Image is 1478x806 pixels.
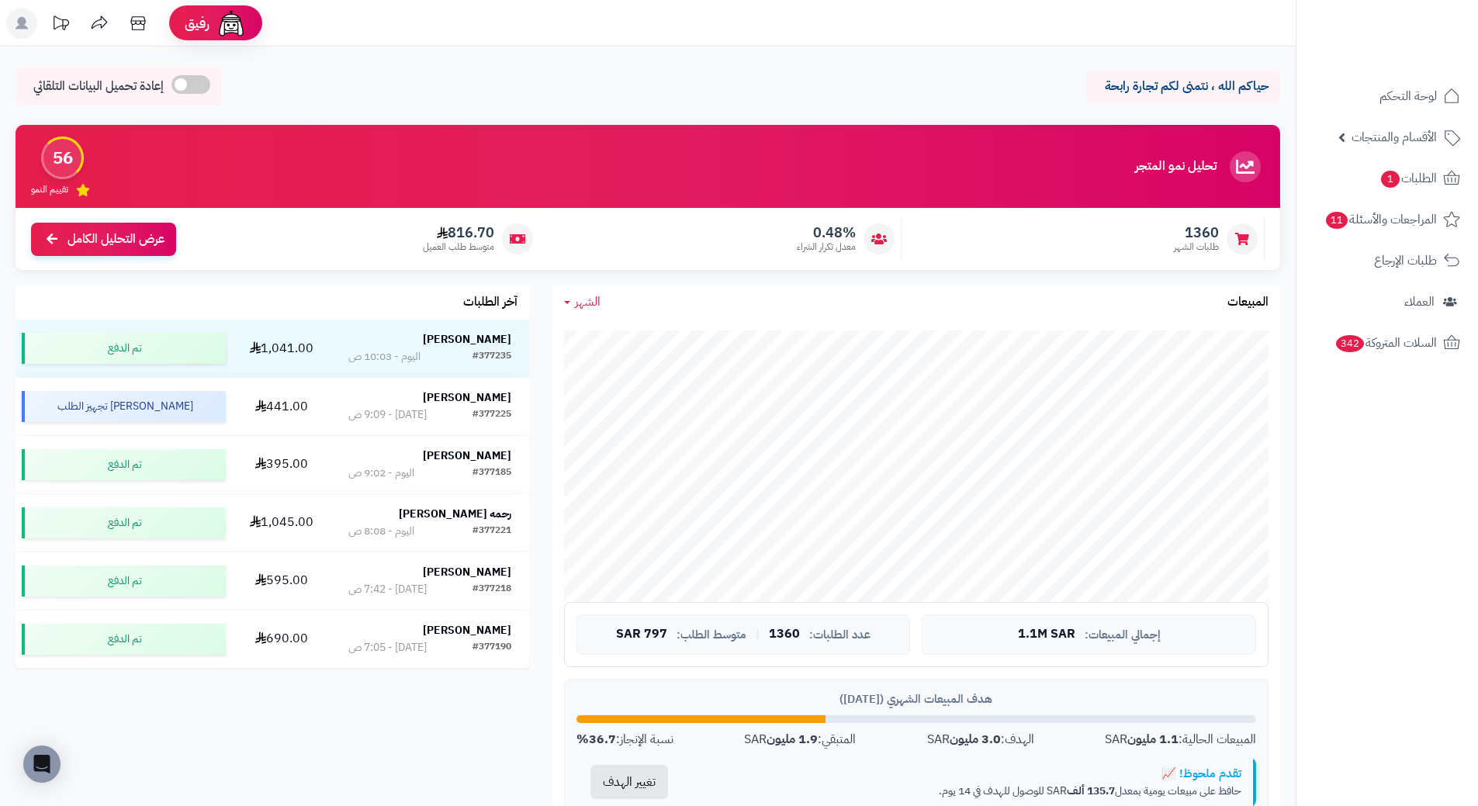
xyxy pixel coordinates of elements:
[1352,126,1437,148] span: الأقسام والمنتجات
[472,349,511,365] div: #377235
[1334,332,1437,354] span: السلات المتروكة
[232,552,331,610] td: 595.00
[1135,160,1217,174] h3: تحليل نمو المتجر
[33,78,164,95] span: إعادة تحميل البيانات التلقائي
[767,730,818,749] strong: 1.9 مليون
[216,8,247,39] img: ai-face.png
[1306,283,1469,320] a: العملاء
[348,407,427,423] div: [DATE] - 9:09 ص
[423,331,511,348] strong: [PERSON_NAME]
[463,296,517,310] h3: آخر الطلبات
[809,628,871,642] span: عدد الطلبات:
[1306,324,1469,361] a: السلات المتروكة342
[1324,209,1437,230] span: المراجعات والأسئلة
[1380,170,1400,189] span: 1
[1085,628,1161,642] span: إجمالي المبيعات:
[1174,224,1219,241] span: 1360
[1227,296,1269,310] h3: المبيعات
[423,448,511,464] strong: [PERSON_NAME]
[348,524,414,539] div: اليوم - 8:08 ص
[677,628,746,642] span: متوسط الطلب:
[756,628,760,640] span: |
[575,292,601,311] span: الشهر
[31,223,176,256] a: عرض التحليل الكامل
[472,465,511,481] div: #377185
[1334,334,1365,353] span: 342
[232,320,331,377] td: 1,041.00
[22,624,226,655] div: تم الدفع
[1374,250,1437,272] span: طلبات الإرجاع
[1404,291,1435,313] span: العملاء
[1067,783,1115,799] strong: 135.7 ألف
[348,582,427,597] div: [DATE] - 7:42 ص
[1174,240,1219,254] span: طلبات الشهر
[232,378,331,435] td: 441.00
[950,730,1001,749] strong: 3.0 مليون
[1306,78,1469,115] a: لوحة التحكم
[472,524,511,539] div: #377221
[348,640,427,656] div: [DATE] - 7:05 ص
[1018,628,1075,642] span: 1.1M SAR
[423,389,511,406] strong: [PERSON_NAME]
[423,622,511,638] strong: [PERSON_NAME]
[22,333,226,364] div: تم الدفع
[564,293,601,311] a: الشهر
[694,784,1241,799] p: حافظ على مبيعات يومية بمعدل SAR للوصول للهدف في 14 يوم.
[769,628,800,642] span: 1360
[576,730,616,749] strong: 36.7%
[576,731,673,749] div: نسبة الإنجاز:
[694,766,1241,782] div: تقدم ملحوظ! 📈
[927,731,1034,749] div: الهدف: SAR
[423,564,511,580] strong: [PERSON_NAME]
[1098,78,1269,95] p: حياكم الله ، نتمنى لكم تجارة رابحة
[348,465,414,481] div: اليوم - 9:02 ص
[472,640,511,656] div: #377190
[1306,242,1469,279] a: طلبات الإرجاع
[31,183,68,196] span: تقييم النمو
[1379,168,1437,189] span: الطلبات
[41,8,80,43] a: تحديثات المنصة
[1105,731,1256,749] div: المبيعات الحالية: SAR
[1306,201,1469,238] a: المراجعات والأسئلة11
[423,224,494,241] span: 816.70
[744,731,856,749] div: المتبقي: SAR
[797,240,856,254] span: معدل تكرار الشراء
[1372,12,1463,44] img: logo-2.png
[797,224,856,241] span: 0.48%
[616,628,667,642] span: 797 SAR
[1306,160,1469,197] a: الطلبات1
[1379,85,1437,107] span: لوحة التحكم
[348,349,421,365] div: اليوم - 10:03 ص
[232,611,331,668] td: 690.00
[23,745,61,783] div: Open Intercom Messenger
[22,566,226,597] div: تم الدفع
[232,494,331,552] td: 1,045.00
[22,507,226,538] div: تم الدفع
[576,691,1256,707] div: هدف المبيعات الشهري ([DATE])
[472,407,511,423] div: #377225
[22,391,226,422] div: [PERSON_NAME] تجهيز الطلب
[399,506,511,522] strong: رحمه [PERSON_NAME]
[472,582,511,597] div: #377218
[67,230,164,248] span: عرض التحليل الكامل
[1127,730,1179,749] strong: 1.1 مليون
[590,765,668,799] button: تغيير الهدف
[1325,211,1349,230] span: 11
[423,240,494,254] span: متوسط طلب العميل
[232,436,331,493] td: 395.00
[22,449,226,480] div: تم الدفع
[185,14,209,33] span: رفيق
